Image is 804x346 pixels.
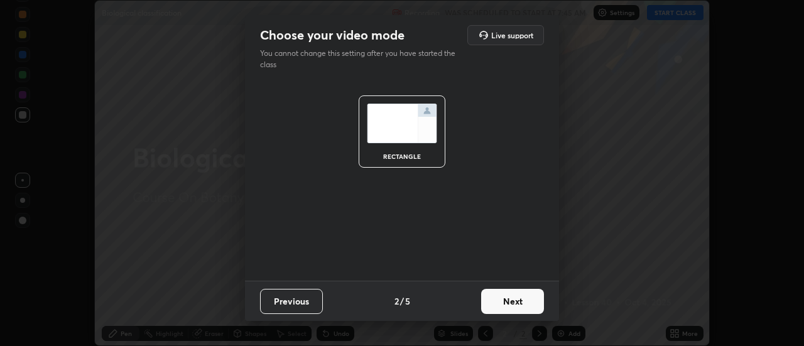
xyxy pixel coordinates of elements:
p: You cannot change this setting after you have started the class [260,48,464,70]
img: normalScreenIcon.ae25ed63.svg [367,104,437,143]
h2: Choose your video mode [260,27,405,43]
button: Next [481,289,544,314]
div: rectangle [377,153,427,159]
button: Previous [260,289,323,314]
h4: 2 [394,295,399,308]
h4: / [400,295,404,308]
h5: Live support [491,31,533,39]
h4: 5 [405,295,410,308]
